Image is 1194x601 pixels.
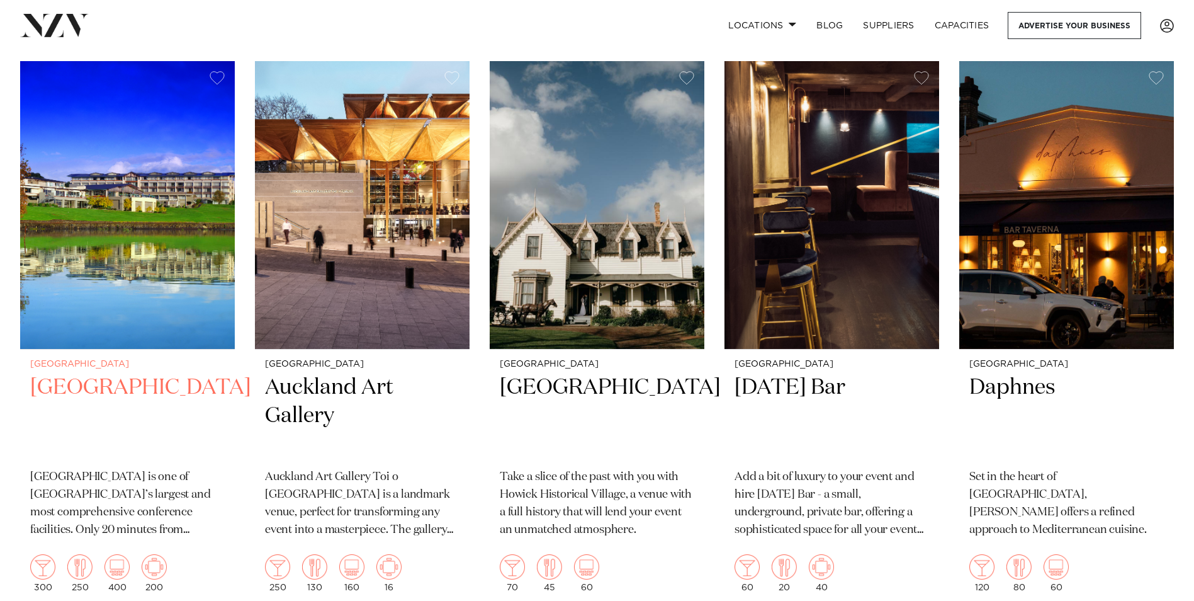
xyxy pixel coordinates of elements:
[574,554,599,592] div: 60
[718,12,806,39] a: Locations
[30,360,225,369] small: [GEOGRAPHIC_DATA]
[67,554,93,592] div: 250
[809,554,834,592] div: 40
[67,554,93,580] img: dining.png
[809,554,834,580] img: meeting.png
[969,554,994,580] img: cocktail.png
[806,12,853,39] a: BLOG
[853,12,924,39] a: SUPPLIERS
[969,469,1164,539] p: Set in the heart of [GEOGRAPHIC_DATA], [PERSON_NAME] offers a refined approach to Mediterranean c...
[574,554,599,580] img: theatre.png
[537,554,562,592] div: 45
[1008,12,1141,39] a: Advertise your business
[20,14,89,37] img: nzv-logo.png
[142,554,167,592] div: 200
[30,469,225,539] p: [GEOGRAPHIC_DATA] is one of [GEOGRAPHIC_DATA]’s largest and most comprehensive conference facilit...
[500,360,694,369] small: [GEOGRAPHIC_DATA]
[104,554,130,580] img: theatre.png
[339,554,364,592] div: 160
[735,469,929,539] p: Add a bit of luxury to your event and hire [DATE] Bar - a small, underground, private bar, offeri...
[265,360,459,369] small: [GEOGRAPHIC_DATA]
[265,554,290,592] div: 250
[265,469,459,539] p: Auckland Art Gallery Toi o [GEOGRAPHIC_DATA] is a landmark venue, perfect for transforming any ev...
[500,374,694,459] h2: [GEOGRAPHIC_DATA]
[735,554,760,592] div: 60
[265,374,459,459] h2: Auckland Art Gallery
[969,554,994,592] div: 120
[735,554,760,580] img: cocktail.png
[302,554,327,580] img: dining.png
[1044,554,1069,592] div: 60
[500,554,525,592] div: 70
[735,360,929,369] small: [GEOGRAPHIC_DATA]
[376,554,402,580] img: meeting.png
[302,554,327,592] div: 130
[772,554,797,592] div: 20
[537,554,562,580] img: dining.png
[1006,554,1032,592] div: 80
[500,469,694,539] p: Take a slice of the past with you with Howick Historical Village, a venue with a full history tha...
[500,554,525,580] img: cocktail.png
[969,360,1164,369] small: [GEOGRAPHIC_DATA]
[142,554,167,580] img: meeting.png
[969,374,1164,459] h2: Daphnes
[104,554,130,592] div: 400
[30,374,225,459] h2: [GEOGRAPHIC_DATA]
[1044,554,1069,580] img: theatre.png
[735,374,929,459] h2: [DATE] Bar
[959,61,1174,349] img: Exterior of Daphnes in Ponsonby
[376,554,402,592] div: 16
[30,554,55,580] img: cocktail.png
[925,12,1000,39] a: Capacities
[1006,554,1032,580] img: dining.png
[772,554,797,580] img: dining.png
[30,554,55,592] div: 300
[339,554,364,580] img: theatre.png
[265,554,290,580] img: cocktail.png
